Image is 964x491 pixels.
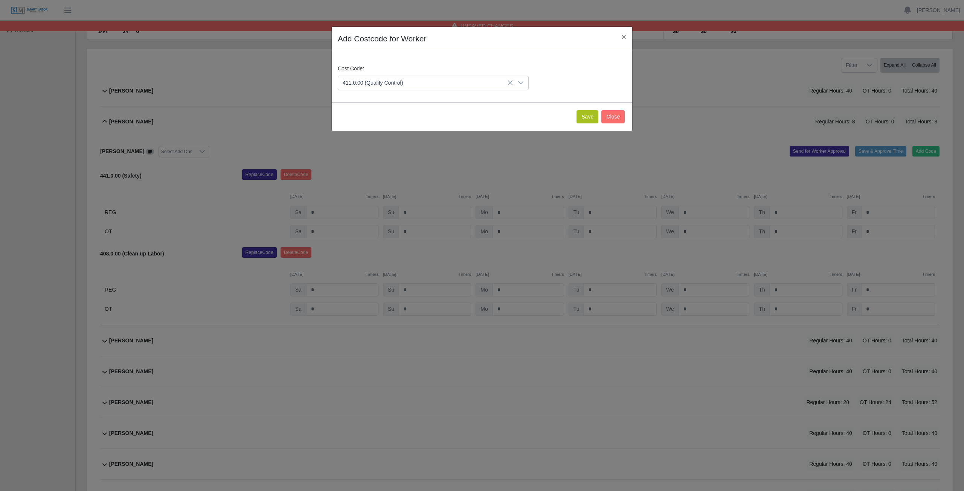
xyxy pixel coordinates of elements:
[622,32,626,41] span: ×
[338,33,426,45] h4: Add Costcode for Worker
[338,65,364,73] label: Cost Code:
[338,76,513,90] span: 411.0.00 (Quality Control)
[601,110,625,123] button: Close
[616,27,632,47] button: Close
[577,110,598,123] button: Save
